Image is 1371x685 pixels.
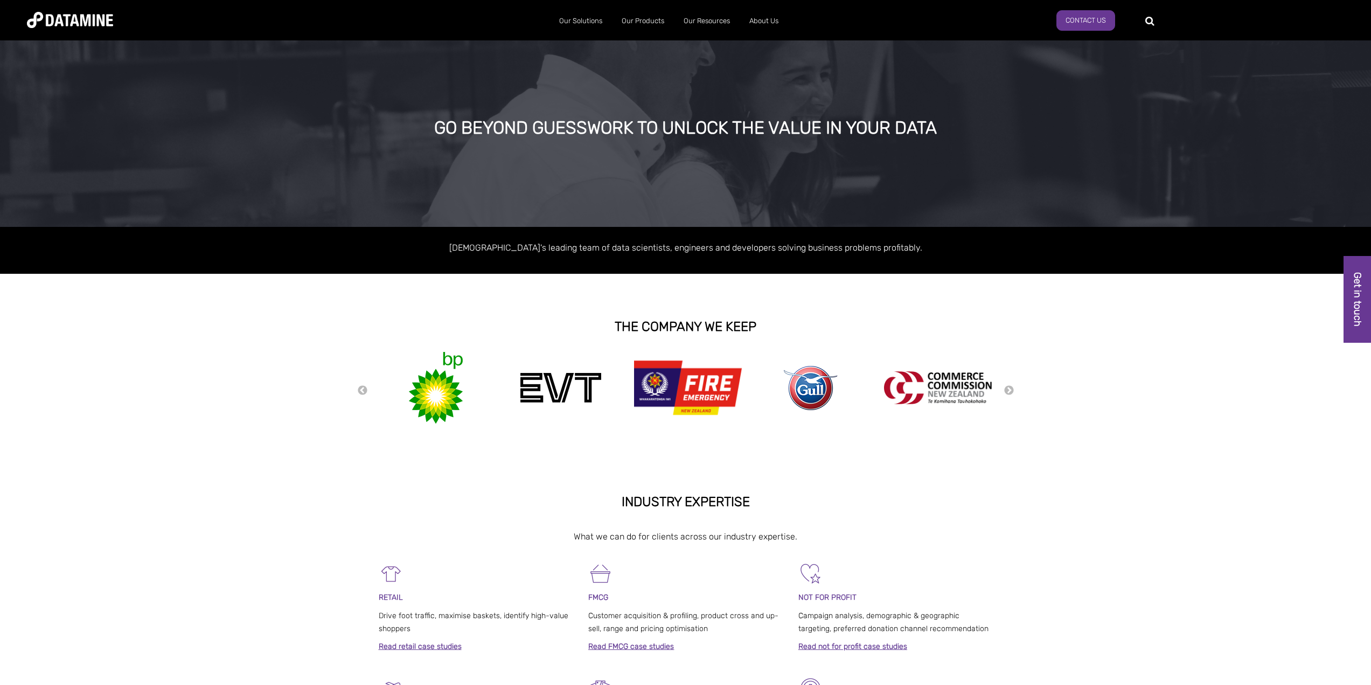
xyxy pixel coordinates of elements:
span: Drive foot traffic, maximise baskets, identify high-value shoppers [379,611,568,633]
strong: THE COMPANY WE KEEP [615,319,756,334]
span: FMCG [588,593,608,602]
a: Our Products [612,7,674,35]
a: Get in touch [1344,256,1371,343]
a: Contact us [1056,10,1115,31]
a: Our Resources [674,7,740,35]
a: About Us [740,7,788,35]
a: Our Solutions [549,7,612,35]
span: Customer acquisition & profiling, product cross and up-sell, range and pricing optimisation [588,611,778,633]
a: Read FMCG case studies [588,642,674,651]
span: Campaign analysis, demographic & geographic targeting, preferred donation channel recommendation [798,611,989,633]
img: commercecommission [884,371,992,404]
img: Retail-1 [379,562,403,586]
a: Read not for profit case studies [798,642,907,651]
strong: INDUSTRY EXPERTISE [622,494,750,509]
img: evt-1 [520,373,601,403]
img: Not For Profit [798,562,823,586]
img: Datamine [27,12,113,28]
p: [DEMOGRAPHIC_DATA]'s leading team of data scientists, engineers and developers solving business p... [379,240,993,255]
img: gull [784,366,838,410]
img: bp-1 [406,352,465,424]
span: NOT FOR PROFIT [798,593,857,602]
span: RETAIL [379,593,403,602]
span: What we can do for clients across our industry expertise. [574,531,797,542]
img: FMCG [588,562,613,586]
img: Fire Emergency New Zealand [634,355,742,420]
button: Next [1004,385,1014,397]
button: Previous [357,385,368,397]
a: Read retail case studies [379,642,462,651]
div: GO BEYOND GUESSWORK TO UNLOCK THE VALUE IN YOUR DATA [151,119,1220,138]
